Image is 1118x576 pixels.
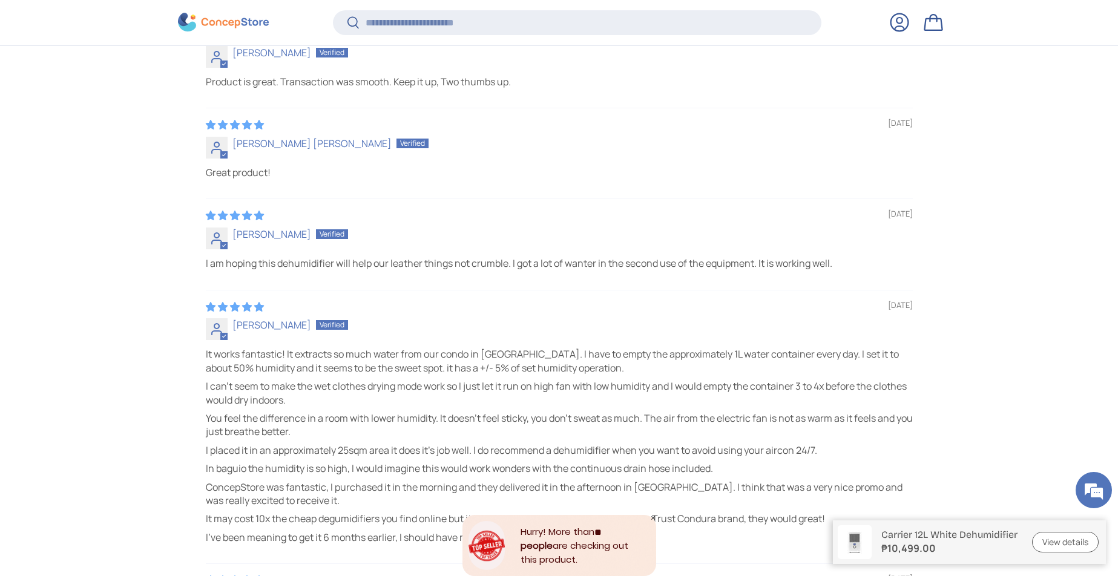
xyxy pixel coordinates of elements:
p: I placed it in an approximately 25sqm area it does it's job well. I do recommend a dehumidifier w... [206,443,913,457]
img: ConcepStore [178,13,269,32]
span: [PERSON_NAME] [232,46,311,59]
p: I can't seem to make the wet clothes drying mode work so I just let it run on high fan with low h... [206,379,913,407]
span: [DATE] [888,300,913,311]
span: We are offline. Please leave us a message. [25,152,211,275]
em: Submit [177,373,220,389]
img: carrier-dehumidifier-12-liter-full-view-concepstore [838,525,872,559]
span: [PERSON_NAME] [232,318,311,332]
span: [PERSON_NAME] [232,227,311,241]
p: I've been meaning to get it 6 months earlier, I should have not hesitated and got it then. Best buy! [206,531,913,544]
p: You feel the difference in a room with lower humidity. It doesn't feel sticky, you don't sweat as... [206,411,913,439]
p: ConcepStore was fantastic, I purchased it in the morning and they delivered it in the afternoon i... [206,480,913,508]
p: Great product! [206,166,913,179]
div: Close [650,515,656,521]
span: [PERSON_NAME] [PERSON_NAME] [232,137,392,150]
span: 5 star review [206,209,264,222]
span: [DATE] [888,118,913,129]
strong: ₱10,499.00 [881,541,1018,555]
textarea: Type your message and click 'Submit' [6,330,231,373]
p: I am hoping this dehumidifier will help our leather things not crumble. I got a lot of wanter in ... [206,257,913,270]
span: 5 star review [206,118,264,131]
p: It may cost 10x the cheap degumidifiers you find online but it is 10x more effective and less hea... [206,512,913,525]
div: Minimize live chat window [199,6,228,35]
span: 5 star review [206,300,264,313]
div: Leave a message [63,68,203,83]
p: Carrier 12L White Dehumidifier [881,529,1018,540]
p: Product is great. Transaction was smooth. Keep it up, Two thumbs up. [206,75,913,88]
a: View details [1032,532,1099,553]
p: In baguio the humidity is so high, I would imagine this would work wonders with the continuous dr... [206,462,913,475]
span: [DATE] [888,209,913,220]
p: It works fantastic! It extracts so much water from our condo in [GEOGRAPHIC_DATA]. I have to empt... [206,347,913,375]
